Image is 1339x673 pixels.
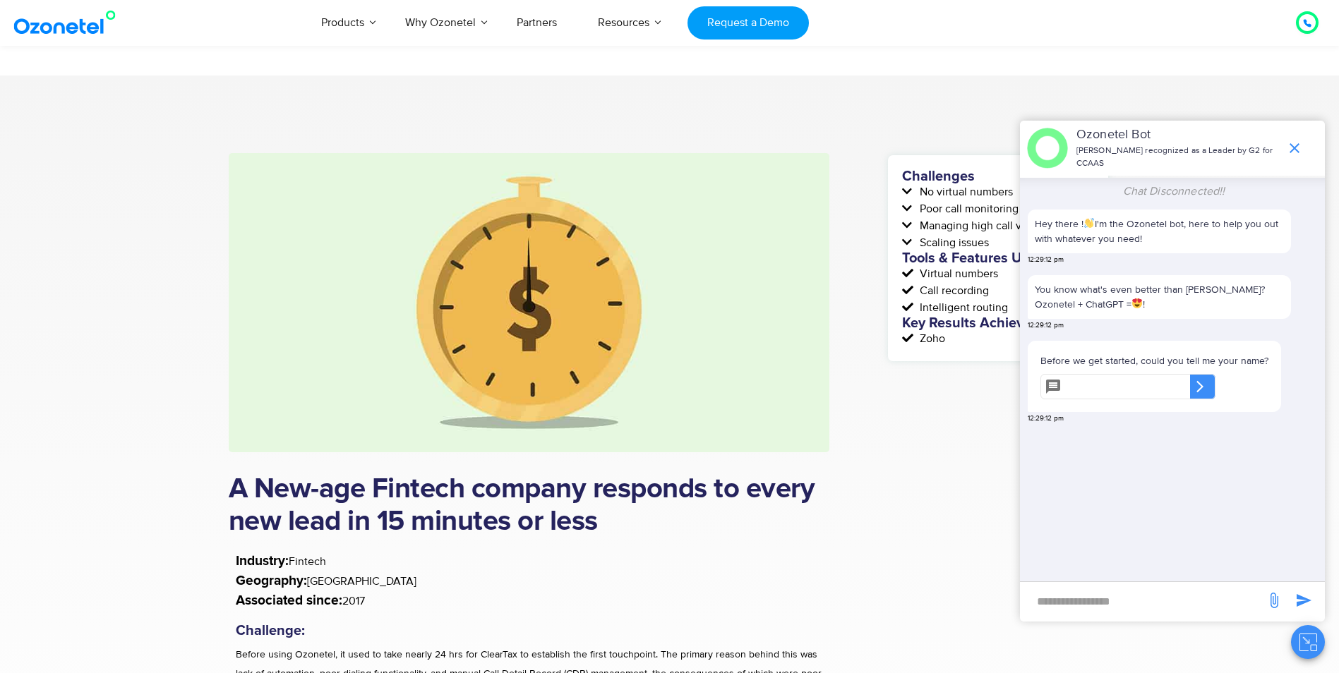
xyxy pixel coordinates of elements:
span: end chat or minimize [1280,134,1309,162]
span: Intelligent routing [916,299,1008,316]
span: 12:29:12 pm [1028,320,1064,331]
span: Virtual numbers [916,265,998,282]
span: Managing high call volumes [916,217,1057,234]
h5: Challenges [902,169,1094,183]
span: send message [1260,586,1288,614]
span: No virtual numbers [916,183,1013,200]
p: Hey there ! I'm the Ozonetel bot, here to help you out with whatever you need! [1035,217,1284,246]
span: Zoho [916,330,945,347]
button: Close chat [1291,625,1325,659]
h5: Challenge: [236,622,823,639]
p: Before we get started, could you tell me your name? [1040,353,1268,368]
h5: Key Results Achieved [902,316,1094,330]
p: [PERSON_NAME] recognized as a Leader by G2 for CCAAS [1076,145,1279,170]
img: 👋 [1084,218,1094,228]
div: new-msg-input [1027,589,1259,614]
span: Call recording [916,282,989,299]
span: 12:29:12 pm [1028,413,1064,424]
h5: Tools & Features Used [902,251,1094,265]
img: header [1027,128,1068,169]
span: Chat Disconnected!! [1123,184,1225,198]
img: 😍 [1132,298,1142,308]
strong: Industry: [236,554,289,568]
p: Fintech [GEOGRAPHIC_DATA] 2017 [236,552,823,611]
span: send message [1290,586,1318,614]
p: Ozonetel Bot [1076,126,1279,145]
span: Scaling issues [916,234,989,251]
p: You know what's even better than [PERSON_NAME]? Ozonetel + ChatGPT = ! [1035,282,1284,312]
strong: Associated since: [236,594,342,607]
span: 12:29:12 pm [1028,255,1064,265]
strong: Geography: [236,574,307,588]
a: Request a Demo [687,6,808,40]
h1: A New-age Fintech company responds to every new lead in 15 minutes or less [229,473,830,538]
span: Poor call monitoring capabilities [916,200,1077,217]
